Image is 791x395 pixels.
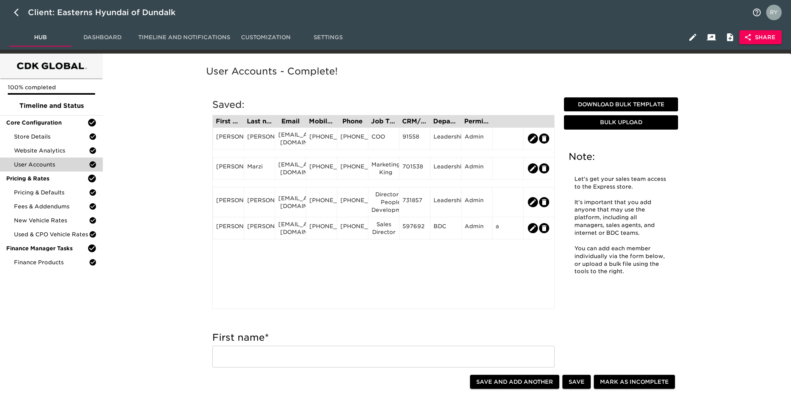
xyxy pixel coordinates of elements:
[564,115,678,130] button: Bulk Upload
[247,222,272,234] div: [PERSON_NAME]
[562,375,591,389] button: Save
[567,100,675,109] span: Download Bulk Template
[402,222,427,234] div: 597692
[569,151,673,163] h5: Note:
[371,161,396,176] div: Marketing King
[216,118,241,125] div: First name
[14,161,89,168] span: User Accounts
[574,175,668,191] p: Let's get your sales team access to the Express store.
[278,194,303,210] div: [EMAIL_ADDRESS][DOMAIN_NAME]
[434,222,458,234] div: BDC
[14,258,89,266] span: Finance Products
[539,133,549,144] button: edit
[465,133,489,144] div: Admin
[216,133,241,144] div: [PERSON_NAME]
[206,65,684,78] h5: User Accounts - Complete!
[278,161,303,176] div: [EMAIL_ADDRESS][DOMAIN_NAME]
[528,163,538,173] button: edit
[216,222,241,234] div: [PERSON_NAME]
[76,33,129,42] span: Dashboard
[309,133,334,144] div: [PHONE_NUMBER]
[212,331,555,344] h5: First name
[14,230,89,238] span: Used & CPO Vehicle Rates
[702,28,721,47] button: Client View
[138,33,230,42] span: Timeline and Notifications
[14,133,89,140] span: Store Details
[216,196,241,208] div: [PERSON_NAME]
[528,223,538,233] button: edit
[539,223,549,233] button: edit
[539,163,549,173] button: edit
[247,163,272,174] div: Marzi
[721,28,739,47] button: Internal Notes and Comments
[216,163,241,174] div: [PERSON_NAME]
[14,33,67,42] span: Hub
[465,163,489,174] div: Admin
[564,97,678,112] button: Download Bulk Template
[683,28,702,47] button: Edit Hub
[14,217,89,224] span: New Vehicle Rates
[433,118,458,125] div: Department
[528,197,538,207] button: edit
[212,99,555,111] h5: Saved:
[6,101,97,111] span: Timeline and Status
[594,375,675,389] button: Mark as Incomplete
[434,133,458,144] div: Leadership
[340,133,365,144] div: [PHONE_NUMBER]
[434,196,458,208] div: Leadership
[6,244,87,252] span: Finance Manager Tasks
[28,6,186,19] div: Client: Easterns Hyundai of Dundalk
[278,118,303,125] div: Email
[539,197,549,207] button: edit
[465,222,489,234] div: Admin
[574,245,668,276] p: You can add each member individually via the form below, or upload a bulk file using the tools to...
[470,375,559,389] button: Save and Add Another
[309,163,334,174] div: [PHONE_NUMBER]
[247,196,272,208] div: [PERSON_NAME]
[464,118,489,125] div: Permission Set
[278,220,303,236] div: [EMAIL_ADDRESS][DOMAIN_NAME]
[574,199,668,237] p: It's important that you add anyone that may use the platform, including all managers, sales agent...
[569,377,585,387] span: Save
[496,222,520,234] div: a
[6,175,87,182] span: Pricing & Rates
[528,133,538,144] button: edit
[465,196,489,208] div: Admin
[247,133,272,144] div: [PERSON_NAME]
[14,203,89,210] span: Fees & Addendums
[371,133,396,144] div: COO
[14,147,89,154] span: Website Analytics
[309,118,334,125] div: Mobile Phone
[567,118,675,127] span: Bulk Upload
[371,191,396,214] div: Director of People Development
[6,119,87,126] span: Core Configuration
[746,33,775,42] span: Share
[371,220,396,236] div: Sales Director
[434,163,458,174] div: Leadership
[278,131,303,146] div: [EMAIL_ADDRESS][DOMAIN_NAME]
[402,118,427,125] div: CRM/User ID
[309,196,334,208] div: [PHONE_NUMBER]
[14,189,89,196] span: Pricing & Defaults
[247,118,272,125] div: Last name
[8,83,95,91] p: 100% completed
[402,163,427,174] div: 701538
[340,222,365,234] div: [PHONE_NUMBER]
[766,5,782,20] img: Profile
[739,30,782,45] button: Share
[239,33,292,42] span: Customization
[302,33,354,42] span: Settings
[340,196,365,208] div: [PHONE_NUMBER]
[402,133,427,144] div: 91558
[371,118,396,125] div: Job Title
[600,377,669,387] span: Mark as Incomplete
[340,118,365,125] div: Phone
[402,196,427,208] div: 731857
[748,3,766,22] button: notifications
[340,163,365,174] div: [PHONE_NUMBER]
[476,377,553,387] span: Save and Add Another
[309,222,334,234] div: [PHONE_NUMBER]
